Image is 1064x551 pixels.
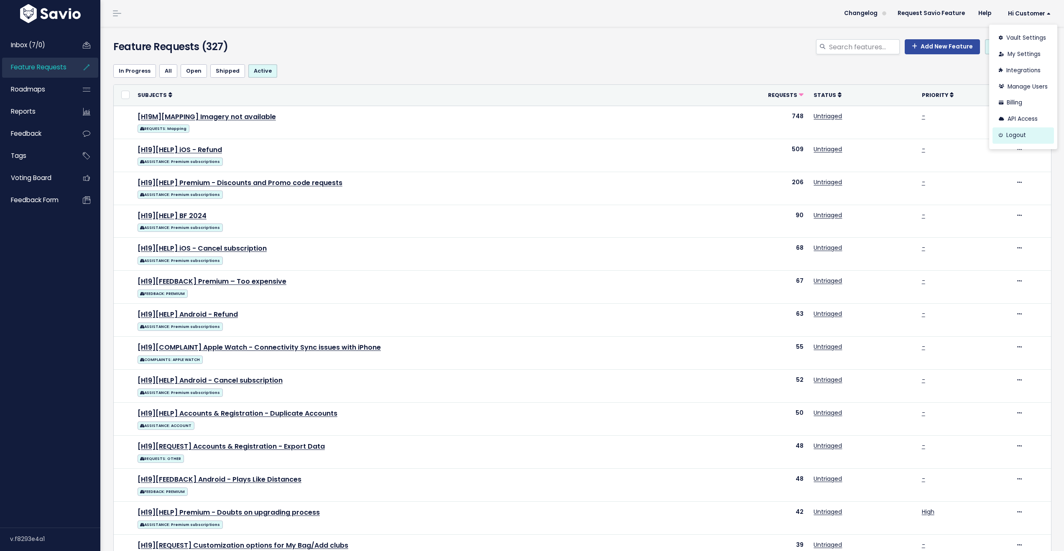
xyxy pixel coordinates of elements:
[138,112,276,122] a: [H19M][MAPPING] Imagery not available
[922,310,925,318] a: -
[922,343,925,351] a: -
[2,168,69,188] a: Voting Board
[2,124,69,143] a: Feedback
[706,370,809,403] td: 52
[814,376,842,384] a: Untriaged
[814,178,842,186] a: Untriaged
[814,112,842,120] a: Untriaged
[138,156,223,166] a: ASSISTANCE: Premium subscriptions
[2,36,69,55] a: Inbox (7/0)
[814,475,842,483] a: Untriaged
[138,255,223,265] a: ASSISTANCE: Premium subscriptions
[138,387,223,397] a: ASSISTANCE: Premium subscriptions
[159,64,177,78] a: All
[993,127,1054,144] a: Logout
[11,63,66,71] span: Feature Requests
[138,519,223,529] a: ASSISTANCE: Premium subscriptions
[814,310,842,318] a: Untriaged
[138,455,184,463] span: REQUESTS: OTHER
[706,205,809,238] td: 90
[138,124,189,133] span: REQUESTS: Mapping
[138,178,342,188] a: [H19][HELP] Premium - Discounts and Promo code requests
[138,422,194,430] span: ASSISTANCE: ACCOUNT
[138,91,172,99] a: Subjects
[2,146,69,165] a: Tags
[998,7,1057,20] a: Hi Customer
[138,189,223,199] a: ASSISTANCE: Premium subscriptions
[248,64,277,78] a: Active
[113,39,418,54] h4: Feature Requests (327)
[706,469,809,502] td: 48
[706,106,809,139] td: 748
[972,7,998,20] a: Help
[138,223,223,232] span: ASSISTANCE: Premium subscriptions
[138,376,283,385] a: [H19][HELP] Android - Cancel subscription
[993,79,1054,95] a: Manage Users
[922,541,925,549] a: -
[922,508,934,516] a: High
[138,355,203,364] span: COMPLAINTS: APPLE WATCH
[138,190,223,199] span: ASSISTANCE: Premium subscriptions
[11,151,26,160] span: Tags
[706,502,809,535] td: 42
[814,211,842,219] a: Untriaged
[706,403,809,436] td: 50
[922,442,925,450] a: -
[18,4,83,23] img: logo-white.9d6f32f41409.svg
[1008,10,1051,17] span: Hi Customer
[922,277,925,285] a: -
[814,91,842,99] a: Status
[814,145,842,153] a: Untriaged
[828,39,900,54] input: Search features...
[993,30,1054,46] a: Vault Settings
[138,321,223,331] a: ASSISTANCE: Premium subscriptions
[922,475,925,483] a: -
[138,289,188,298] span: FEEDBACK: PREMIUM
[138,222,223,232] a: ASSISTANCE: Premium subscriptions
[2,80,69,99] a: Roadmaps
[210,64,245,78] a: Shipped
[113,64,1051,78] ul: Filter feature requests
[138,343,381,352] a: [H19][COMPLAINT] Apple Watch - Connectivity Sync issues with iPhone
[2,58,69,77] a: Feature Requests
[706,238,809,271] td: 68
[768,91,804,99] a: Requests
[138,541,348,550] a: [H19][REQUEST] Customization options for My Bag/Add clubs
[922,409,925,417] a: -
[922,244,925,252] a: -
[814,409,842,417] a: Untriaged
[11,129,41,138] span: Feedback
[138,288,188,298] a: FEEDBACK: PREMIUM
[706,139,809,172] td: 509
[138,244,267,253] a: [H19][HELP] iOS - Cancel subscription
[905,39,980,54] a: Add New Feature
[138,91,167,99] span: Subjects
[844,10,878,16] span: Changelog
[138,453,184,463] a: REQUESTS: OTHER
[11,196,59,204] span: Feedback form
[138,256,223,265] span: ASSISTANCE: Premium subscriptions
[138,521,223,529] span: ASSISTANCE: Premium subscriptions
[138,475,301,484] a: [H19][FEEDBACK] Android - Plays Like Distances
[11,85,45,94] span: Roadmaps
[706,337,809,370] td: 55
[922,376,925,384] a: -
[138,277,286,286] a: [H19][FEEDBACK] Premium – Too expensive
[768,91,797,99] span: Requests
[814,91,836,99] span: Status
[138,442,325,451] a: [H19][REQUEST] Accounts & Registration - Export Data
[138,388,223,397] span: ASSISTANCE: Premium subscriptions
[814,277,842,285] a: Untriaged
[138,322,223,331] span: ASSISTANCE: Premium subscriptions
[814,244,842,252] a: Untriaged
[138,508,320,517] a: [H19][HELP] Premium - Doubts on upgrading process
[138,123,189,133] a: REQUESTS: Mapping
[138,211,207,221] a: [H19][HELP] BF 2024
[181,64,207,78] a: Open
[138,488,188,496] span: FEEDBACK: PREMIUM
[706,304,809,337] td: 63
[922,145,925,153] a: -
[814,541,842,549] a: Untriaged
[2,102,69,121] a: Reports
[138,157,223,166] span: ASSISTANCE: Premium subscriptions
